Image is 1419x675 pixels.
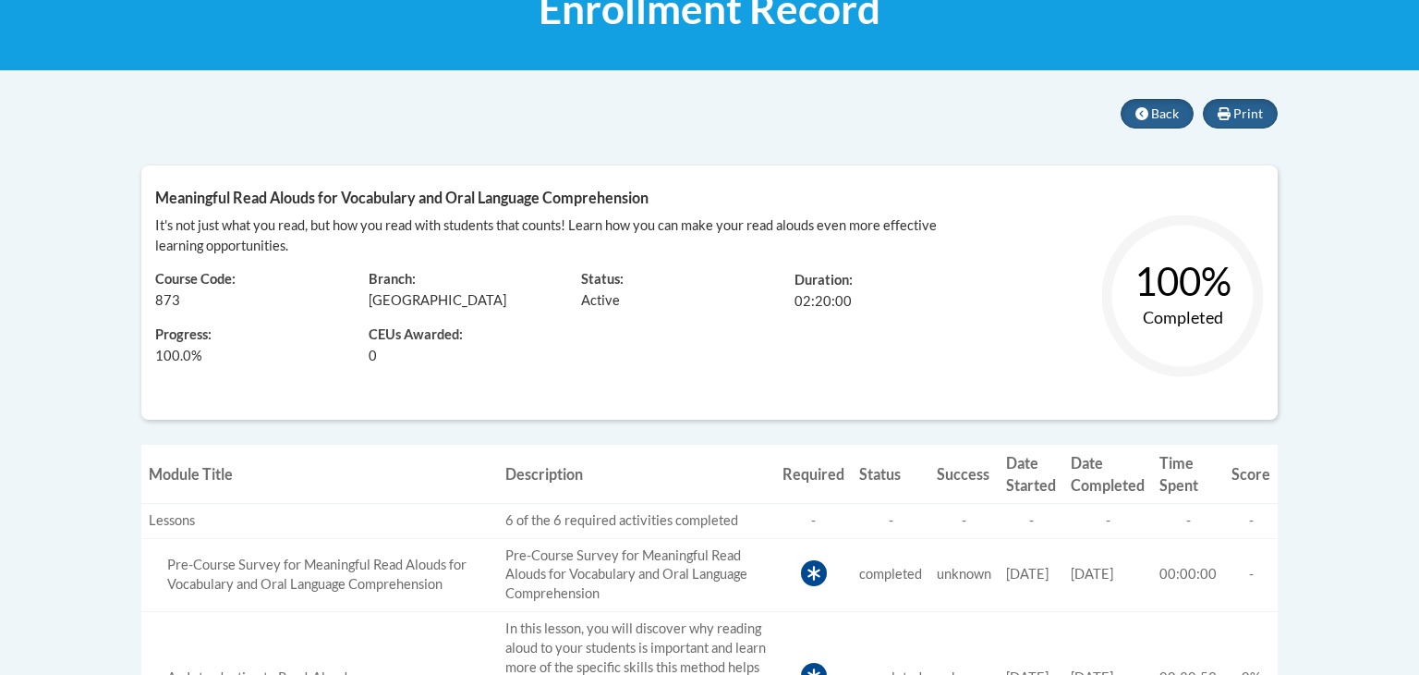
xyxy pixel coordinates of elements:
span: 02:20:00 [794,293,852,309]
th: Date Started [999,445,1063,503]
span: Back [1151,105,1179,121]
span: [GEOGRAPHIC_DATA] [369,292,506,308]
div: Pre-Course Survey for Meaningful Read Alouds for Vocabulary and Oral Language Comprehension [149,556,491,595]
span: Print [1233,105,1263,121]
td: - [999,503,1063,538]
text: Completed [1143,307,1223,327]
td: - [929,503,999,538]
span: 100.0 [155,348,191,363]
td: - [1063,503,1152,538]
span: - [1249,512,1254,528]
span: [DATE] [1071,566,1113,582]
span: 0 [369,346,377,366]
text: 100% [1134,258,1231,304]
span: unknown [937,566,991,582]
div: Lessons [149,511,491,531]
span: % [155,346,202,366]
th: Description [498,445,775,503]
td: - [775,503,852,538]
td: - [852,503,929,538]
td: Pre-Course Survey for Meaningful Read Alouds for Vocabulary and Oral Language Comprehension [498,538,775,612]
div: 6 of the 6 required activities completed [505,511,768,531]
span: Status: [581,271,624,287]
span: Progress: [155,326,212,342]
th: Score [1224,445,1278,503]
span: Duration: [794,272,853,288]
span: - [1249,566,1254,582]
td: - [1152,503,1224,538]
th: Date Completed [1063,445,1152,503]
th: Status [852,445,929,503]
span: Branch: [369,271,416,287]
button: Print [1203,99,1278,129]
span: Meaningful Read Alouds for Vocabulary and Oral Language Comprehension [155,189,649,206]
span: [DATE] [1006,566,1049,582]
span: 873 [155,292,180,308]
span: It's not just what you read, but how you read with students that counts! Learn how you can make y... [155,217,937,253]
span: Course Code: [155,271,236,287]
span: CEUs Awarded: [369,325,554,346]
span: 00:00:00 [1159,566,1217,582]
th: Success [929,445,999,503]
th: Required [775,445,852,503]
th: Module Title [141,445,498,503]
span: Active [581,292,620,308]
button: Back [1121,99,1194,129]
span: completed [859,566,922,582]
th: Time Spent [1152,445,1224,503]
